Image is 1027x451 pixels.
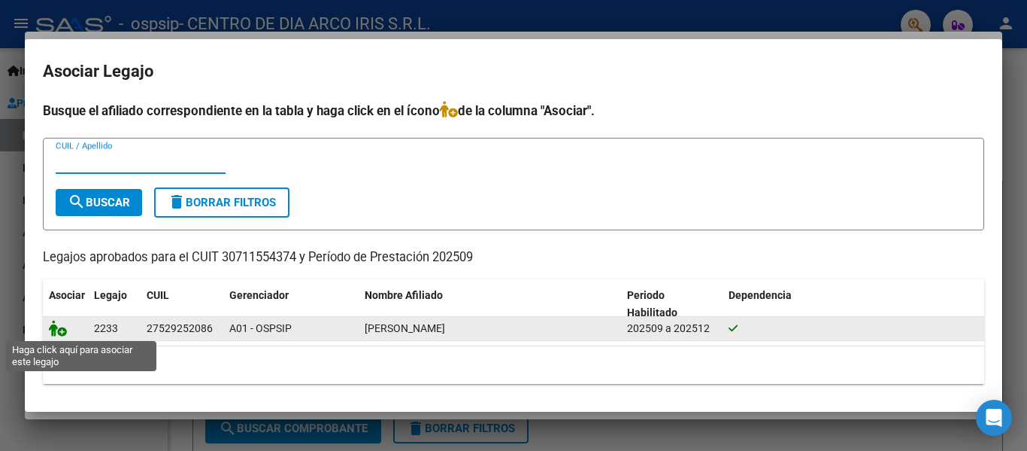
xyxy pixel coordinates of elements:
[49,289,85,301] span: Asociar
[621,279,723,329] datatable-header-cell: Periodo Habilitado
[723,279,985,329] datatable-header-cell: Dependencia
[168,193,186,211] mat-icon: delete
[168,196,276,209] span: Borrar Filtros
[141,279,223,329] datatable-header-cell: CUIL
[88,279,141,329] datatable-header-cell: Legajo
[154,187,289,218] button: Borrar Filtros
[365,289,443,301] span: Nombre Afiliado
[627,289,677,318] span: Periodo Habilitado
[43,57,984,86] h2: Asociar Legajo
[729,289,792,301] span: Dependencia
[43,101,984,120] h4: Busque el afiliado correspondiente en la tabla y haga click en el ícono de la columna "Asociar".
[43,248,984,267] p: Legajos aprobados para el CUIT 30711554374 y Período de Prestación 202509
[976,400,1012,436] div: Open Intercom Messenger
[94,322,118,334] span: 2233
[68,193,86,211] mat-icon: search
[68,196,130,209] span: Buscar
[223,279,359,329] datatable-header-cell: Gerenciador
[147,289,169,301] span: CUIL
[56,189,142,216] button: Buscar
[94,289,127,301] span: Legajo
[147,320,213,337] div: 27529252086
[43,279,88,329] datatable-header-cell: Asociar
[43,346,984,384] div: 1 registros
[359,279,621,329] datatable-header-cell: Nombre Afiliado
[627,320,716,337] div: 202509 a 202512
[229,322,292,334] span: A01 - OSPSIP
[229,289,289,301] span: Gerenciador
[365,322,445,334] span: MALDONADO SARAI MORENA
